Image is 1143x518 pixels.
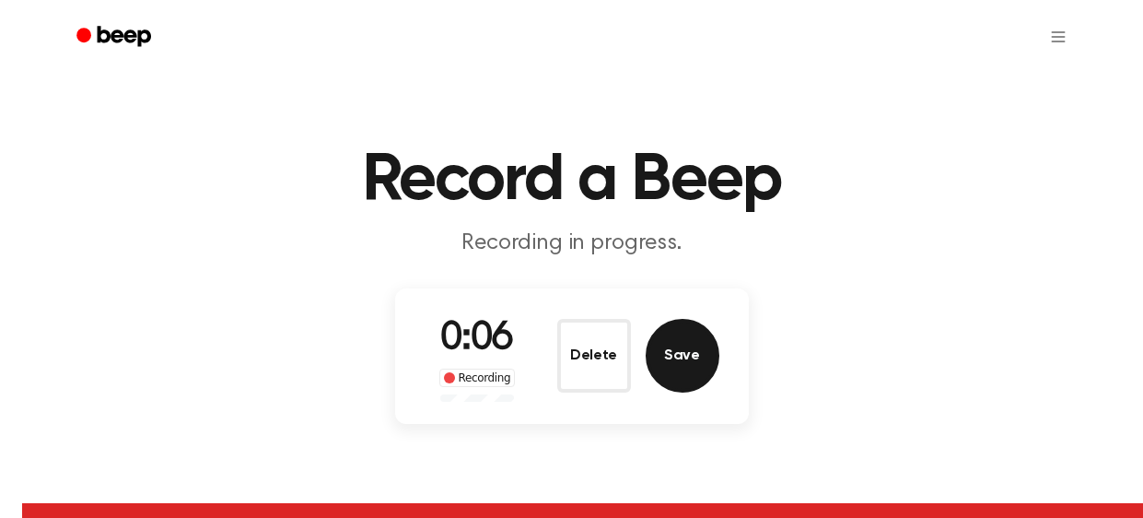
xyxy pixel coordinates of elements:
[557,319,631,393] button: Delete Audio Record
[100,147,1044,214] h1: Record a Beep
[1036,15,1080,59] button: Open menu
[439,369,516,387] div: Recording
[64,19,168,55] a: Beep
[646,319,719,393] button: Save Audio Record
[440,320,514,359] span: 0:06
[218,229,926,259] p: Recording in progress.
